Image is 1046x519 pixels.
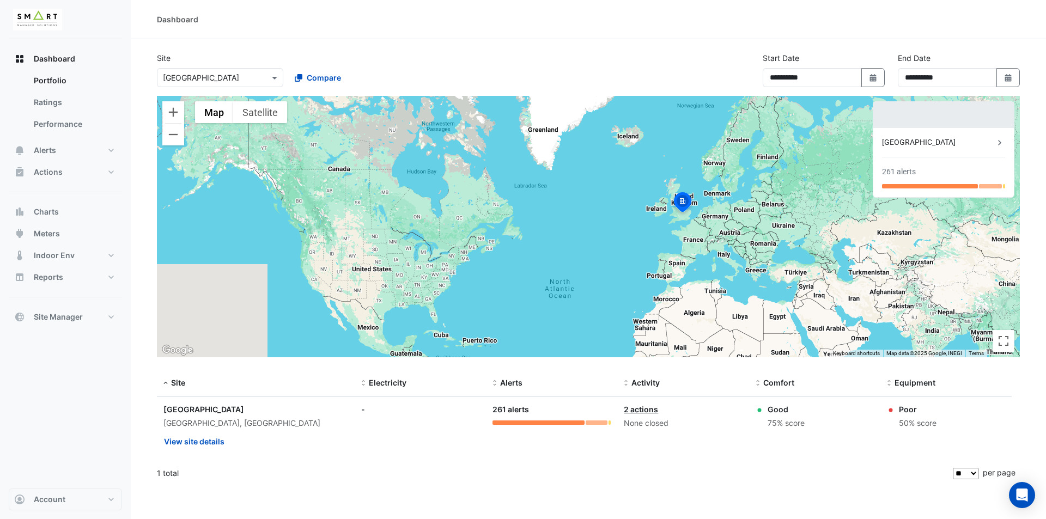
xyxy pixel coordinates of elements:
span: Account [34,494,65,505]
div: [GEOGRAPHIC_DATA] [163,404,348,415]
div: Dashboard [157,14,198,25]
button: Compare [288,68,348,87]
div: 261 alerts [882,166,916,178]
div: Open Intercom Messenger [1009,482,1035,508]
app-icon: Site Manager [14,312,25,322]
app-icon: Reports [14,272,25,283]
img: Google [160,343,196,357]
label: End Date [898,52,931,64]
label: Site [157,52,171,64]
a: Terms [969,350,984,356]
a: Ratings [25,91,122,113]
app-icon: Meters [14,228,25,239]
div: [GEOGRAPHIC_DATA], [GEOGRAPHIC_DATA] [163,417,348,430]
div: 1 total [157,460,951,487]
div: Poor [899,404,936,415]
app-icon: Alerts [14,145,25,156]
button: Reports [9,266,122,288]
img: site-pin-selected.svg [671,191,695,217]
app-icon: Charts [14,206,25,217]
button: Toggle fullscreen view [993,330,1014,352]
span: Alerts [500,378,522,387]
span: Actions [34,167,63,178]
span: Electricity [369,378,406,387]
a: Performance [25,113,122,135]
button: Site Manager [9,306,122,328]
div: Dashboard [9,70,122,139]
span: Map data ©2025 Google, INEGI [886,350,962,356]
app-icon: Dashboard [14,53,25,64]
a: Portfolio [25,70,122,91]
img: Company Logo [13,9,62,30]
button: Indoor Env [9,245,122,266]
div: - [361,404,479,415]
span: Compare [307,72,341,83]
button: Account [9,489,122,510]
div: 75% score [768,417,805,430]
button: Charts [9,201,122,223]
span: Site Manager [34,312,83,322]
button: Zoom in [162,101,184,123]
a: 2 actions [624,405,658,414]
span: Charts [34,206,59,217]
fa-icon: Select Date [868,73,878,82]
a: Open this area in Google Maps (opens a new window) [160,343,196,357]
button: Dashboard [9,48,122,70]
button: Keyboard shortcuts [833,350,880,357]
span: Site [171,378,185,387]
span: Meters [34,228,60,239]
span: Activity [631,378,660,387]
span: Alerts [34,145,56,156]
div: None closed [624,417,742,430]
span: Comfort [763,378,794,387]
div: [GEOGRAPHIC_DATA] [882,137,994,148]
div: Good [768,404,805,415]
span: per page [983,468,1015,477]
button: View site details [163,432,225,451]
span: Indoor Env [34,250,75,261]
span: Dashboard [34,53,75,64]
app-icon: Indoor Env [14,250,25,261]
span: Reports [34,272,63,283]
button: Actions [9,161,122,183]
app-icon: Actions [14,167,25,178]
button: Meters [9,223,122,245]
span: Equipment [895,378,935,387]
label: Start Date [763,52,799,64]
button: Alerts [9,139,122,161]
button: Zoom out [162,124,184,145]
button: Show satellite imagery [233,101,287,123]
div: 50% score [899,417,936,430]
fa-icon: Select Date [1004,73,1013,82]
div: 261 alerts [492,404,611,416]
button: Show street map [195,101,233,123]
